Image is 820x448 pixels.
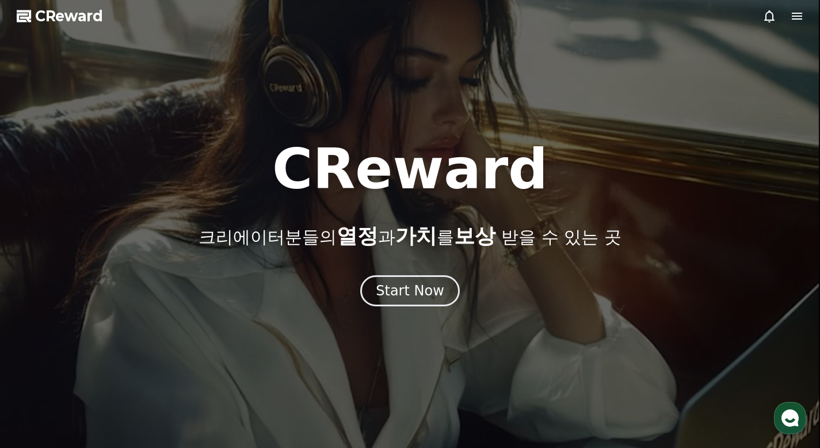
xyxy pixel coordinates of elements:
span: 열정 [337,224,378,248]
a: Start Now [360,287,460,298]
div: Start Now [376,282,444,300]
h1: CReward [272,142,548,197]
span: 보상 [454,224,495,248]
p: 크리에이터분들의 과 를 받을 수 있는 곳 [199,225,621,248]
span: CReward [35,7,103,25]
a: CReward [17,7,103,25]
button: Start Now [360,275,460,306]
span: 가치 [395,224,437,248]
